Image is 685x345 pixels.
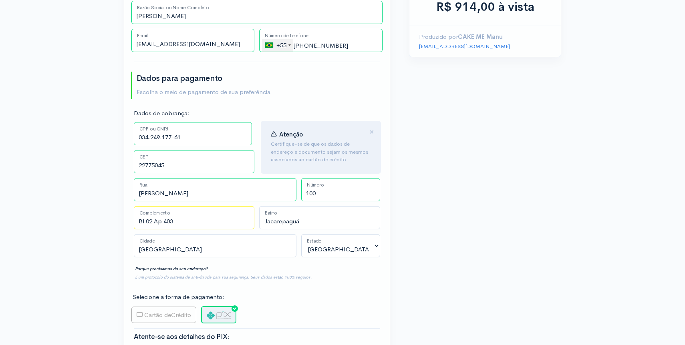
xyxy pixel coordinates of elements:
button: Close [369,128,374,137]
input: Bairro [259,206,380,229]
label: Crédito [131,307,196,323]
img: pix-logo-9c6f7f1e21d0dbbe27cc39d8b486803e509c07734d8fd270ca391423bc61e7ca.png [207,311,231,319]
label: Dados de cobrança: [134,109,189,118]
p: Certifique-se de que os dados de endereço e documento sejam os mesmos associados ao cartão de cré... [271,140,371,164]
h3: Atente-se aos detalhes do PIX: [134,333,380,341]
p: Escolha o meio de pagamento de sua preferência [137,88,270,97]
input: Rua [134,178,296,201]
span: Cartão de [144,311,171,319]
input: Número [301,178,380,201]
div: Brazil (Brasil): +55 [262,39,293,52]
input: Nome Completo [131,1,383,24]
span: × [369,126,374,138]
input: Cidade [134,234,296,257]
input: Email [131,29,255,52]
a: [EMAIL_ADDRESS][DOMAIN_NAME] [419,43,510,50]
div: +55 [265,39,293,52]
p: Produzido por [419,32,551,42]
input: CEP [134,150,255,173]
label: Selecione a forma de pagamento: [133,293,224,302]
h2: Dados para pagamento [137,74,270,83]
h4: Atenção [271,131,371,138]
div: É um protocolo do sistema de anti-fraude para sua segurança. Seus dados estão 100% seguros. [134,273,380,281]
strong: Porque precisamos do seu endereço? [135,266,208,271]
input: CPF ou CNPJ [134,122,252,145]
input: Complemento [134,206,255,229]
strong: CAKE ME Manu [458,33,503,40]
